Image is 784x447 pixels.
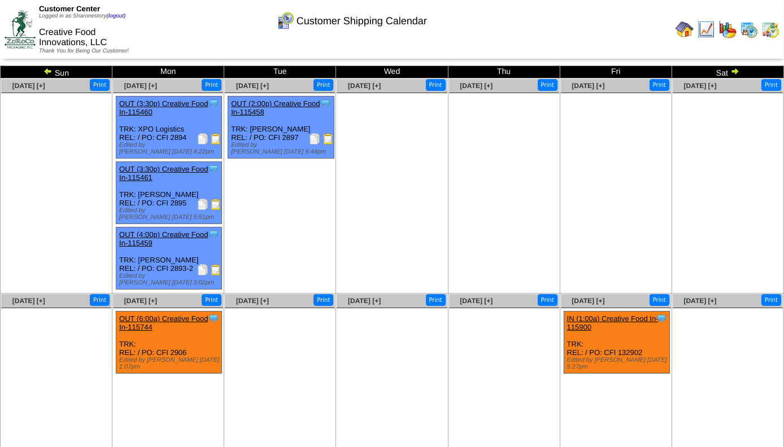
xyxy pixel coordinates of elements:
a: [DATE] [+] [124,82,157,90]
img: calendarprod.gif [740,20,758,38]
img: Tooltip [208,163,219,174]
a: IN (1:00a) Creative Food In-115900 [567,314,659,331]
button: Print [426,294,446,306]
a: [DATE] [+] [236,297,269,305]
img: Bill of Lading [210,199,221,210]
img: arrowright.gif [730,67,739,76]
a: [DATE] [+] [684,82,717,90]
td: Fri [560,66,672,78]
a: [DATE] [+] [572,82,604,90]
span: Logged in as Sharonestory [39,13,125,19]
img: home.gif [676,20,694,38]
span: Creative Food Innovations, LLC [39,28,107,47]
img: calendarcustomer.gif [276,12,294,30]
div: Edited by [PERSON_NAME] [DATE] 4:22pm [119,142,221,155]
a: [DATE] [+] [460,82,493,90]
td: Tue [224,66,336,78]
div: TRK: [PERSON_NAME] REL: / PO: CFI 2893-2 [116,227,222,290]
div: TRK: XPO Logistics REL: / PO: CFI 2894 [116,97,222,159]
div: Edited by [PERSON_NAME] [DATE] 3:02pm [119,273,221,286]
button: Print [90,79,110,91]
button: Print [761,79,781,91]
a: OUT (2:00p) Creative Food In-115458 [231,99,320,116]
button: Print [313,79,333,91]
button: Print [313,294,333,306]
a: [DATE] [+] [236,82,269,90]
img: calendarinout.gif [761,20,779,38]
div: Edited by [PERSON_NAME] [DATE] 6:44pm [231,142,333,155]
button: Print [202,294,221,306]
button: Print [426,79,446,91]
button: Print [761,294,781,306]
button: Print [202,79,221,91]
td: Thu [448,66,560,78]
a: [DATE] [+] [12,82,45,90]
a: [DATE] [+] [124,297,157,305]
td: Mon [112,66,224,78]
img: Tooltip [656,313,667,324]
div: Edited by [PERSON_NAME] [DATE] 5:27pm [567,357,669,370]
img: Packing Slip [197,264,208,275]
img: Packing Slip [197,199,208,210]
a: [DATE] [+] [460,297,493,305]
button: Print [90,294,110,306]
img: Packing Slip [197,133,208,144]
img: Tooltip [320,98,331,109]
td: Sat [672,66,783,78]
img: ZoRoCo_Logo(Green%26Foil)%20jpg.webp [5,10,36,48]
span: Customer Center [39,5,100,13]
div: Edited by [PERSON_NAME] [DATE] 1:07pm [119,357,221,370]
a: (logout) [107,13,126,19]
a: OUT (3:30p) Creative Food In-115461 [119,165,208,182]
span: Thank You for Being Our Customer! [39,48,129,54]
td: Sun [1,66,112,78]
div: TRK: REL: / PO: CFI 132902 [564,312,669,374]
img: graph.gif [718,20,737,38]
img: arrowleft.gif [43,67,53,76]
button: Print [538,294,557,306]
div: TRK: [PERSON_NAME] REL: / PO: CFI 2895 [116,162,222,224]
a: [DATE] [+] [348,82,381,90]
a: [DATE] [+] [12,297,45,305]
img: Tooltip [208,98,219,109]
img: Tooltip [208,313,219,324]
img: Packing Slip [309,133,320,144]
a: [DATE] [+] [684,297,717,305]
img: Bill of Lading [210,264,221,275]
a: [DATE] [+] [348,297,381,305]
div: Edited by [PERSON_NAME] [DATE] 5:51pm [119,207,221,221]
div: TRK: REL: / PO: CFI 2906 [116,312,222,374]
a: OUT (6:00a) Creative Food In-115744 [119,314,208,331]
img: Bill of Lading [323,133,334,144]
a: OUT (3:30p) Creative Food In-115460 [119,99,208,116]
div: TRK: [PERSON_NAME] REL: / PO: CFI 2897 [228,97,334,159]
a: [DATE] [+] [572,297,604,305]
button: Print [538,79,557,91]
img: line_graph.gif [697,20,715,38]
img: Tooltip [208,229,219,240]
span: Customer Shipping Calendar [297,15,427,27]
button: Print [650,294,669,306]
button: Print [650,79,669,91]
a: OUT (4:00p) Creative Food In-115459 [119,230,208,247]
img: Bill of Lading [210,133,221,144]
td: Wed [336,66,448,78]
